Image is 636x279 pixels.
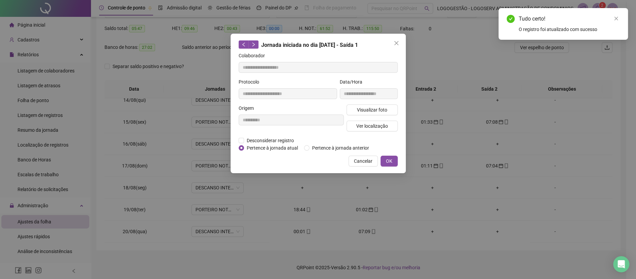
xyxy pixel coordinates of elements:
span: Pertence à jornada anterior [309,144,372,152]
label: Colaborador [239,52,269,59]
button: Close [391,38,402,49]
button: right [248,40,259,49]
span: check-circle [507,15,515,23]
span: right [251,42,256,47]
label: Data/Hora [340,78,367,86]
button: Visualizar foto [346,104,398,115]
span: Desconsiderar registro [244,137,297,144]
label: Origem [239,104,258,112]
button: left [239,40,249,49]
div: Open Intercom Messenger [613,256,629,272]
span: OK [386,157,392,165]
span: Visualizar foto [357,106,387,114]
label: Protocolo [239,78,264,86]
span: close [614,16,618,21]
button: Cancelar [349,156,378,166]
button: Ver localização [346,121,398,131]
span: left [241,42,246,47]
div: O registro foi atualizado com sucesso [519,26,620,33]
span: Pertence à jornada atual [244,144,301,152]
a: Close [612,15,620,22]
span: Cancelar [354,157,372,165]
span: close [394,40,399,46]
button: OK [381,156,398,166]
span: Ver localização [356,122,388,130]
div: Tudo certo! [519,15,620,23]
div: Jornada iniciada no dia [DATE] - Saída 1 [239,40,398,49]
